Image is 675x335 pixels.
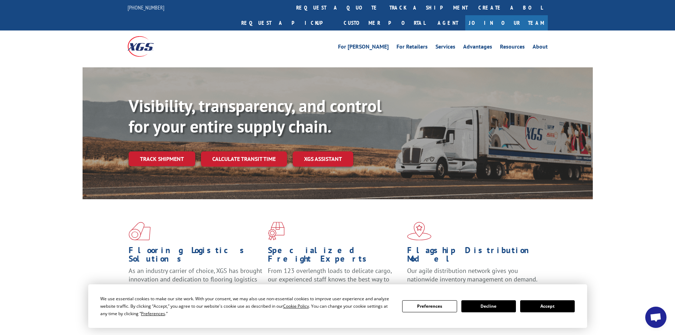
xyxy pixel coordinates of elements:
[461,300,516,312] button: Decline
[407,222,432,240] img: xgs-icon-flagship-distribution-model-red
[338,44,389,52] a: For [PERSON_NAME]
[268,222,285,240] img: xgs-icon-focused-on-flooring-red
[645,307,666,328] a: Open chat
[500,44,525,52] a: Resources
[463,44,492,52] a: Advantages
[129,222,151,240] img: xgs-icon-total-supply-chain-intelligence-red
[141,311,165,317] span: Preferences
[129,246,263,267] h1: Flooring Logistics Solutions
[407,267,538,283] span: Our agile distribution network gives you nationwide inventory management on demand.
[128,4,164,11] a: [PHONE_NUMBER]
[396,44,428,52] a: For Retailers
[201,151,287,167] a: Calculate transit time
[283,303,309,309] span: Cookie Policy
[520,300,575,312] button: Accept
[533,44,548,52] a: About
[129,151,195,166] a: Track shipment
[268,246,402,267] h1: Specialized Freight Experts
[236,15,338,30] a: Request a pickup
[402,300,457,312] button: Preferences
[129,267,262,292] span: As an industry carrier of choice, XGS has brought innovation and dedication to flooring logistics...
[129,95,382,137] b: Visibility, transparency, and control for your entire supply chain.
[293,151,353,167] a: XGS ASSISTANT
[431,15,465,30] a: Agent
[88,284,587,328] div: Cookie Consent Prompt
[268,267,402,298] p: From 123 overlength loads to delicate cargo, our experienced staff knows the best way to move you...
[338,15,431,30] a: Customer Portal
[465,15,548,30] a: Join Our Team
[407,246,541,267] h1: Flagship Distribution Model
[100,295,394,317] div: We use essential cookies to make our site work. With your consent, we may also use non-essential ...
[435,44,455,52] a: Services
